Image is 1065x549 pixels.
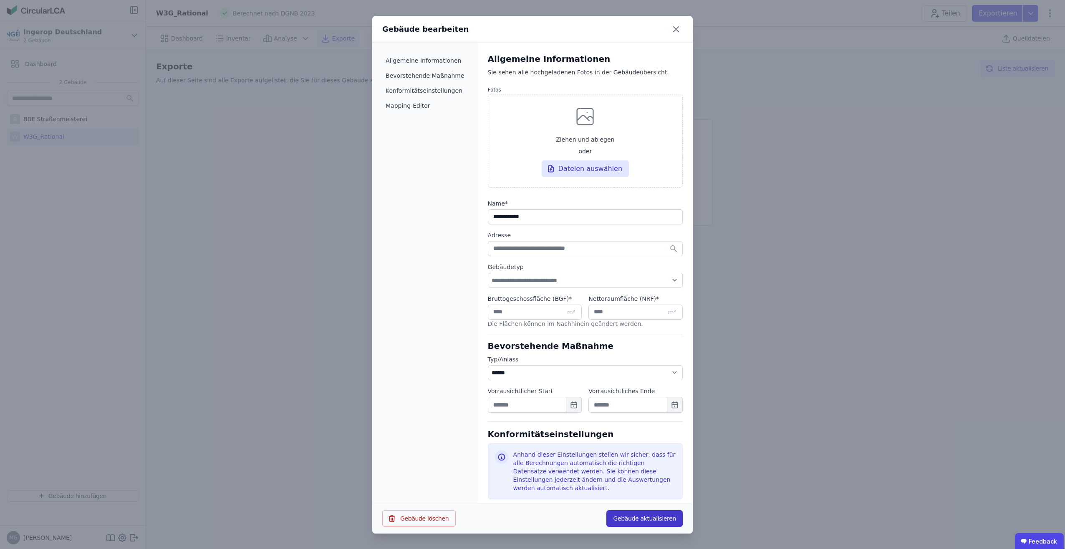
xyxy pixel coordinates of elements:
[488,355,683,363] label: Typ/Anlass
[488,231,683,239] label: Adresse
[488,263,683,271] label: Gebäudetyp
[513,450,676,492] div: Anhand dieser Einstellungen stellen wir sicher, dass für alle Berechnungen automatisch die richti...
[488,295,582,303] label: audits.requiredField
[556,135,614,144] span: Ziehen und ablegen
[488,68,683,85] div: Sie sehen alle hochgeladenen Fotos in der Gebäudeübersicht.
[488,421,683,440] div: Konformitätseinstellungen
[588,295,683,303] label: audits.requiredField
[488,340,683,352] div: Bevorstehende Maßnahme
[382,98,468,113] li: Mapping-Editor
[567,308,575,316] span: m²
[668,308,676,316] span: m²
[488,86,683,93] label: Fotos
[488,320,683,333] div: Die Flächen können im Nachhinein geändert werden.
[382,68,468,83] li: Bevorstehende Maßnahme
[488,199,683,208] label: audits.requiredField
[488,53,683,65] div: Allgemeine Informationen
[542,160,629,177] div: Dateien auswählen
[588,387,683,395] label: Vorrausichtliches Ende
[382,83,468,98] li: Konformitätseinstellungen
[578,147,592,155] span: oder
[382,53,468,68] li: Allgemeine Informationen
[488,387,582,395] label: Vorrausichtlicher Start
[382,23,469,35] div: Gebäude bearbeiten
